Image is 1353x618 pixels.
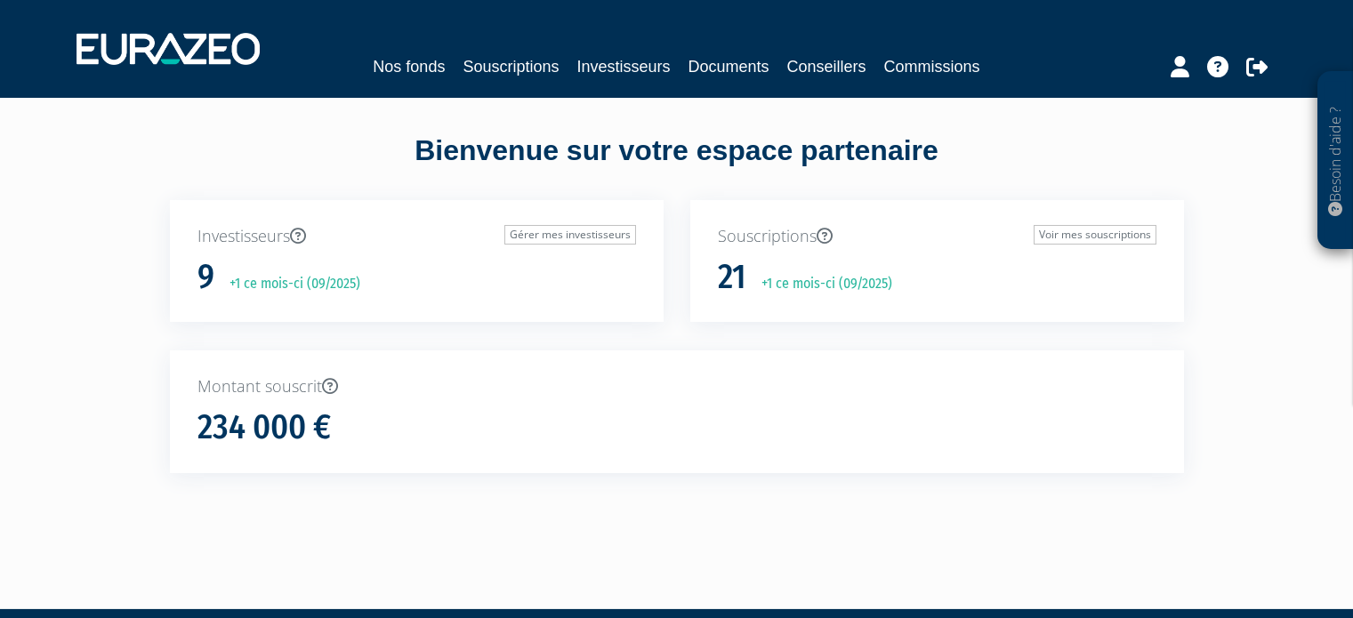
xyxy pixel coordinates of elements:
[749,274,892,294] p: +1 ce mois-ci (09/2025)
[576,54,670,79] a: Investisseurs
[157,131,1197,200] div: Bienvenue sur votre espace partenaire
[787,54,866,79] a: Conseillers
[718,225,1156,248] p: Souscriptions
[77,33,260,65] img: 1732889491-logotype_eurazeo_blanc_rvb.png
[884,54,980,79] a: Commissions
[463,54,559,79] a: Souscriptions
[197,409,331,446] h1: 234 000 €
[197,375,1156,398] p: Montant souscrit
[1325,81,1346,241] p: Besoin d'aide ?
[718,259,746,296] h1: 21
[197,225,636,248] p: Investisseurs
[217,274,360,294] p: +1 ce mois-ci (09/2025)
[504,225,636,245] a: Gérer mes investisseurs
[373,54,445,79] a: Nos fonds
[197,259,214,296] h1: 9
[689,54,769,79] a: Documents
[1034,225,1156,245] a: Voir mes souscriptions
